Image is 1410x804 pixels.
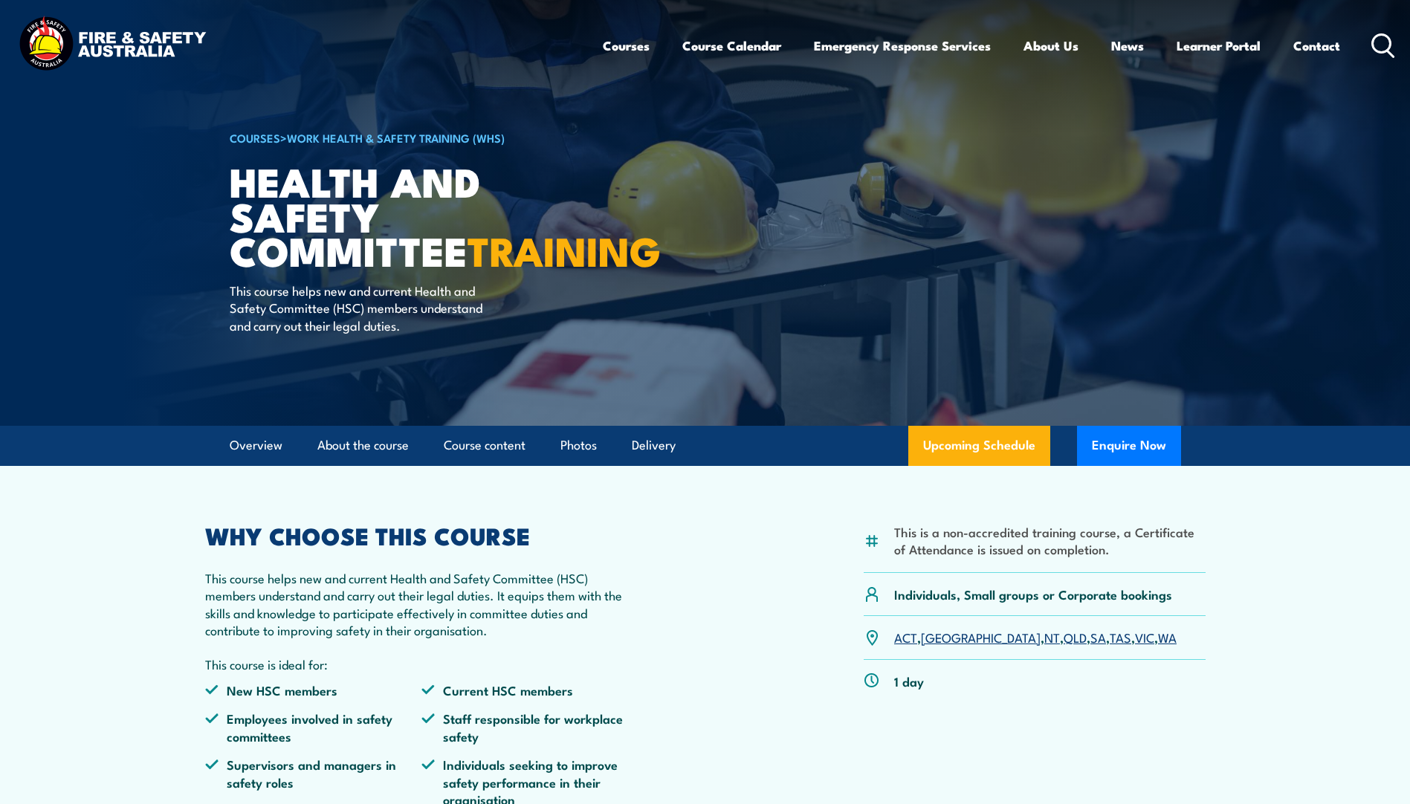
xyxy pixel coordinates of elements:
[894,523,1206,558] li: This is a non-accredited training course, a Certificate of Attendance is issued on completion.
[1090,628,1106,646] a: SA
[205,655,639,672] p: This course is ideal for:
[1023,26,1078,65] a: About Us
[1135,628,1154,646] a: VIC
[921,628,1041,646] a: [GEOGRAPHIC_DATA]
[894,629,1177,646] p: , , , , , , ,
[230,426,282,465] a: Overview
[682,26,781,65] a: Course Calendar
[230,282,501,334] p: This course helps new and current Health and Safety Committee (HSC) members understand and carry ...
[317,426,409,465] a: About the course
[1064,628,1087,646] a: QLD
[230,129,280,146] a: COURSES
[287,129,505,146] a: Work Health & Safety Training (WHS)
[1044,628,1060,646] a: NT
[1177,26,1261,65] a: Learner Portal
[230,163,597,268] h1: Health and Safety Committee
[894,586,1172,603] p: Individuals, Small groups or Corporate bookings
[1111,26,1144,65] a: News
[814,26,991,65] a: Emergency Response Services
[205,569,639,639] p: This course helps new and current Health and Safety Committee (HSC) members understand and carry ...
[1158,628,1177,646] a: WA
[894,672,924,690] p: 1 day
[205,681,422,698] li: New HSC members
[603,26,650,65] a: Courses
[908,426,1050,466] a: Upcoming Schedule
[230,129,597,146] h6: >
[632,426,676,465] a: Delivery
[421,710,638,745] li: Staff responsible for workplace safety
[205,710,422,745] li: Employees involved in safety committees
[1110,628,1131,646] a: TAS
[444,426,525,465] a: Course content
[560,426,597,465] a: Photos
[1293,26,1340,65] a: Contact
[1077,426,1181,466] button: Enquire Now
[468,218,661,280] strong: TRAINING
[421,681,638,698] li: Current HSC members
[894,628,917,646] a: ACT
[205,525,639,545] h2: WHY CHOOSE THIS COURSE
